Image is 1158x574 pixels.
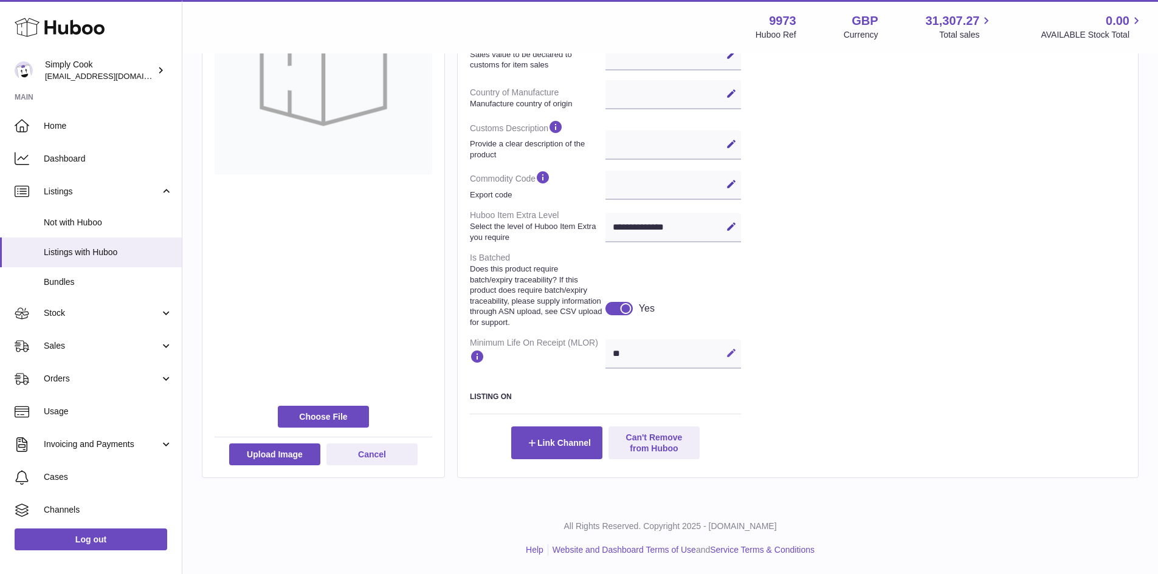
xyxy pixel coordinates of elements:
button: Can't Remove from Huboo [608,426,700,459]
span: Stock [44,307,160,319]
span: Listings with Huboo [44,247,173,258]
img: internalAdmin-9973@internal.huboo.com [15,61,33,80]
strong: Manufacture country of origin [470,98,602,109]
div: Currency [844,29,878,41]
strong: GBP [852,13,878,29]
span: Orders [44,373,160,384]
span: [EMAIL_ADDRESS][DOMAIN_NAME] [45,71,179,81]
li: and [548,544,815,556]
strong: Select the level of Huboo Item Extra you require [470,221,602,242]
span: Choose File [278,406,369,428]
span: Usage [44,406,173,417]
dt: Minimum Life On Receipt (MLOR) [470,332,605,373]
span: Invoicing and Payments [44,439,160,450]
a: Log out [15,528,167,550]
span: Listings [44,186,160,197]
span: 0.00 [1106,13,1129,29]
dt: Country of Manufacture [470,82,605,114]
p: All Rights Reserved. Copyright 2025 - [DOMAIN_NAME] [192,521,1148,532]
a: 0.00 AVAILABLE Stock Total [1041,13,1143,41]
span: Bundles [44,276,173,288]
span: Cases [44,471,173,483]
h3: Listing On [470,392,741,401]
button: Upload Image [229,443,320,465]
div: Yes [639,302,655,315]
span: Channels [44,504,173,516]
button: Link Channel [511,426,602,459]
div: Simply Cook [45,59,154,82]
dt: Commodity Code [470,165,605,205]
a: 31,307.27 Total sales [925,13,993,41]
dt: Is Batched [470,247,605,332]
span: 31,307.27 [925,13,979,29]
a: Website and Dashboard Terms of Use [553,545,696,555]
a: Service Terms & Conditions [710,545,815,555]
dt: Huboo Item Extra Level [470,205,605,247]
div: Huboo Ref [756,29,796,41]
strong: Sales value to be declared to customs for item sales [470,49,602,70]
strong: Provide a clear description of the product [470,138,602,160]
strong: Does this product require batch/expiry traceability? If this product does require batch/expiry tr... [470,264,602,327]
span: Home [44,120,173,132]
button: Cancel [326,443,418,465]
span: AVAILABLE Stock Total [1041,29,1143,41]
span: Total sales [939,29,993,41]
span: Sales [44,340,160,352]
strong: 9973 [769,13,796,29]
a: Help [526,545,543,555]
span: Not with Huboo [44,217,173,228]
dt: Customs Description [470,114,605,165]
span: Dashboard [44,153,173,165]
strong: Export code [470,190,602,200]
